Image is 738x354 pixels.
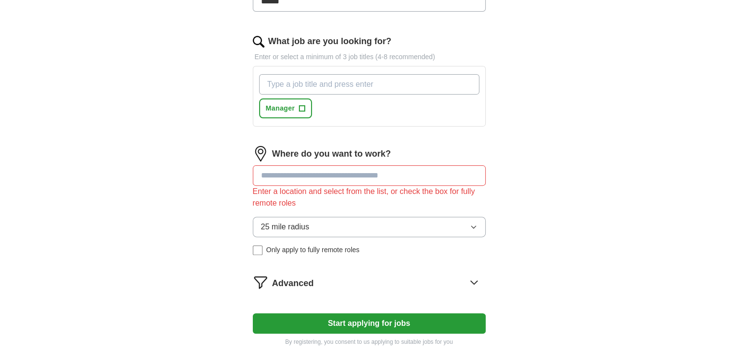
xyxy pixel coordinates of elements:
[253,245,262,255] input: Only apply to fully remote roles
[268,35,392,48] label: What job are you looking for?
[253,36,264,48] img: search.png
[261,221,310,233] span: 25 mile radius
[253,52,486,62] p: Enter or select a minimum of 3 job titles (4-8 recommended)
[253,146,268,161] img: location.png
[253,217,486,237] button: 25 mile radius
[272,277,314,290] span: Advanced
[266,103,295,113] span: Manager
[259,74,479,95] input: Type a job title and press enter
[272,147,391,161] label: Where do you want to work?
[253,186,486,209] div: Enter a location and select from the list, or check the box for fully remote roles
[253,313,486,334] button: Start applying for jobs
[253,338,486,346] p: By registering, you consent to us applying to suitable jobs for you
[253,274,268,290] img: filter
[259,98,312,118] button: Manager
[266,245,360,255] span: Only apply to fully remote roles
